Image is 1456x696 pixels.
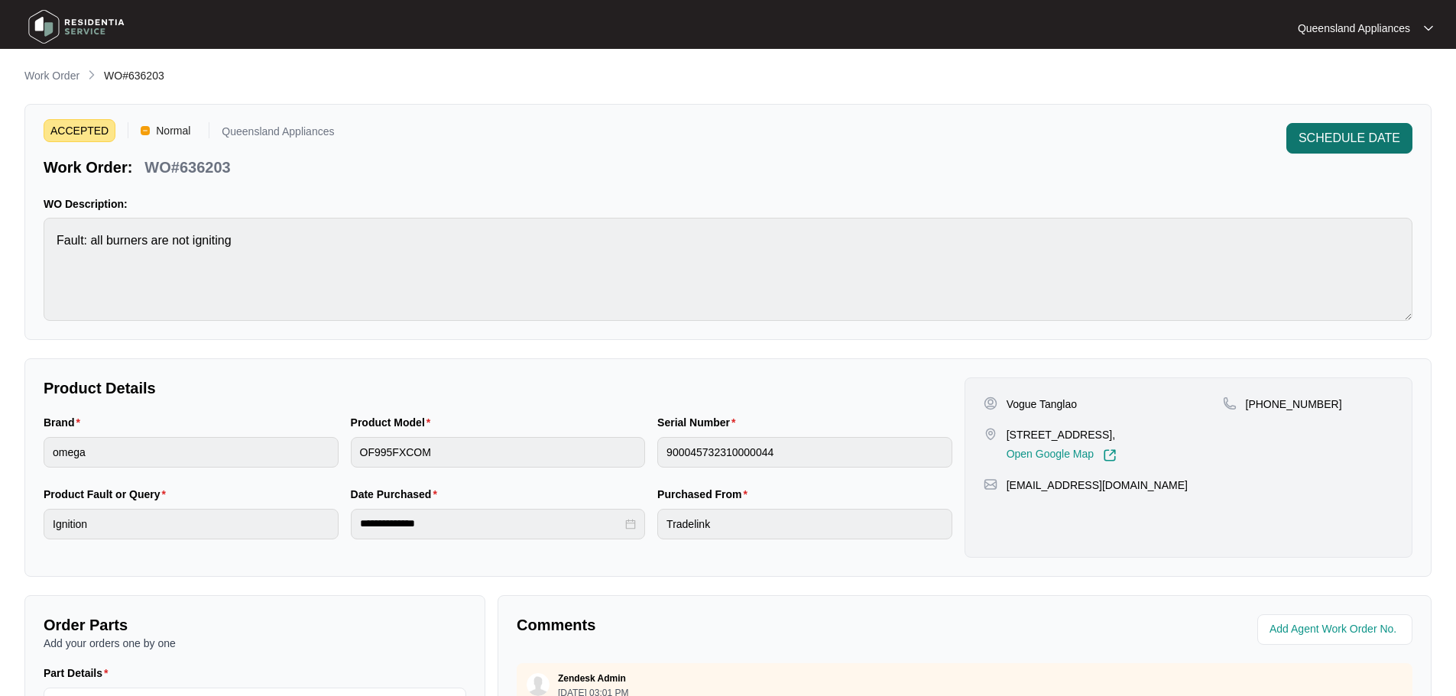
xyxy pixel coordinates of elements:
[1007,427,1117,442] p: [STREET_ADDRESS],
[1299,129,1400,147] span: SCHEDULE DATE
[44,119,115,142] span: ACCEPTED
[44,636,466,651] p: Add your orders one by one
[144,157,230,178] p: WO#636203
[1270,620,1403,639] input: Add Agent Work Order No.
[657,509,952,539] input: Purchased From
[44,509,339,539] input: Product Fault or Query
[104,70,164,82] span: WO#636203
[360,516,623,532] input: Date Purchased
[1246,397,1342,412] p: [PHONE_NUMBER]
[150,119,196,142] span: Normal
[44,665,115,681] label: Part Details
[44,614,466,636] p: Order Parts
[1424,24,1433,32] img: dropdown arrow
[23,4,130,50] img: residentia service logo
[21,68,83,85] a: Work Order
[351,437,646,468] input: Product Model
[44,487,172,502] label: Product Fault or Query
[657,437,952,468] input: Serial Number
[44,196,1412,212] p: WO Description:
[1298,21,1410,36] p: Queensland Appliances
[351,415,437,430] label: Product Model
[527,673,550,696] img: user.svg
[44,415,86,430] label: Brand
[1223,397,1237,410] img: map-pin
[1007,448,1117,462] a: Open Google Map
[86,69,98,81] img: chevron-right
[1286,123,1412,154] button: SCHEDULE DATE
[44,218,1412,321] textarea: Fault: all burners are not igniting
[1007,477,1188,493] p: [EMAIL_ADDRESS][DOMAIN_NAME]
[984,477,997,491] img: map-pin
[558,672,626,685] p: Zendesk Admin
[222,126,334,142] p: Queensland Appliances
[44,157,132,178] p: Work Order:
[517,614,954,636] p: Comments
[657,487,754,502] label: Purchased From
[24,68,79,83] p: Work Order
[1103,448,1117,462] img: Link-External
[984,427,997,441] img: map-pin
[984,397,997,410] img: user-pin
[351,487,443,502] label: Date Purchased
[44,437,339,468] input: Brand
[657,415,741,430] label: Serial Number
[141,126,150,135] img: Vercel Logo
[1007,397,1077,412] p: Vogue Tanglao
[44,377,952,399] p: Product Details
